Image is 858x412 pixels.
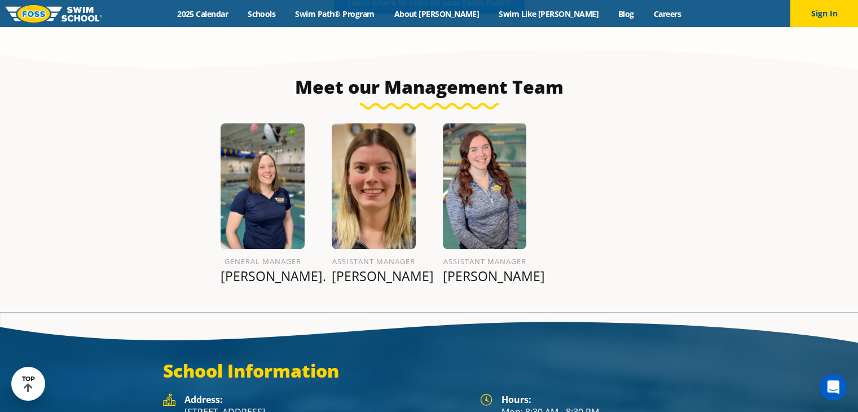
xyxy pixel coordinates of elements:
[221,123,305,249] img: Alexa-Ihrke.png
[285,8,384,19] a: Swim Path® Program
[608,8,644,19] a: Blog
[163,393,175,406] img: Foss Location Address
[221,268,305,284] p: [PERSON_NAME].
[163,76,696,98] h3: Meet our Management Team
[501,393,531,406] strong: Hours:
[184,393,223,406] strong: Address:
[332,268,416,284] p: [PERSON_NAME]
[480,393,492,406] img: Foss Location Hours
[443,255,527,268] h6: Assistant Manager
[384,8,489,19] a: About [PERSON_NAME]
[332,123,416,249] img: Foss-Web-Headshots.png
[820,374,847,401] iframe: Intercom live chat
[168,8,238,19] a: 2025 Calendar
[644,8,690,19] a: Careers
[221,255,305,268] h6: General Manager
[22,375,35,393] div: TOP
[6,5,102,23] img: FOSS Swim School Logo
[443,123,527,249] img: Cassidy-Matt.png
[489,8,609,19] a: Swim Like [PERSON_NAME]
[163,360,696,382] h3: School Information
[443,268,527,284] p: [PERSON_NAME]
[238,8,285,19] a: Schools
[332,255,416,268] h6: Assistant Manager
